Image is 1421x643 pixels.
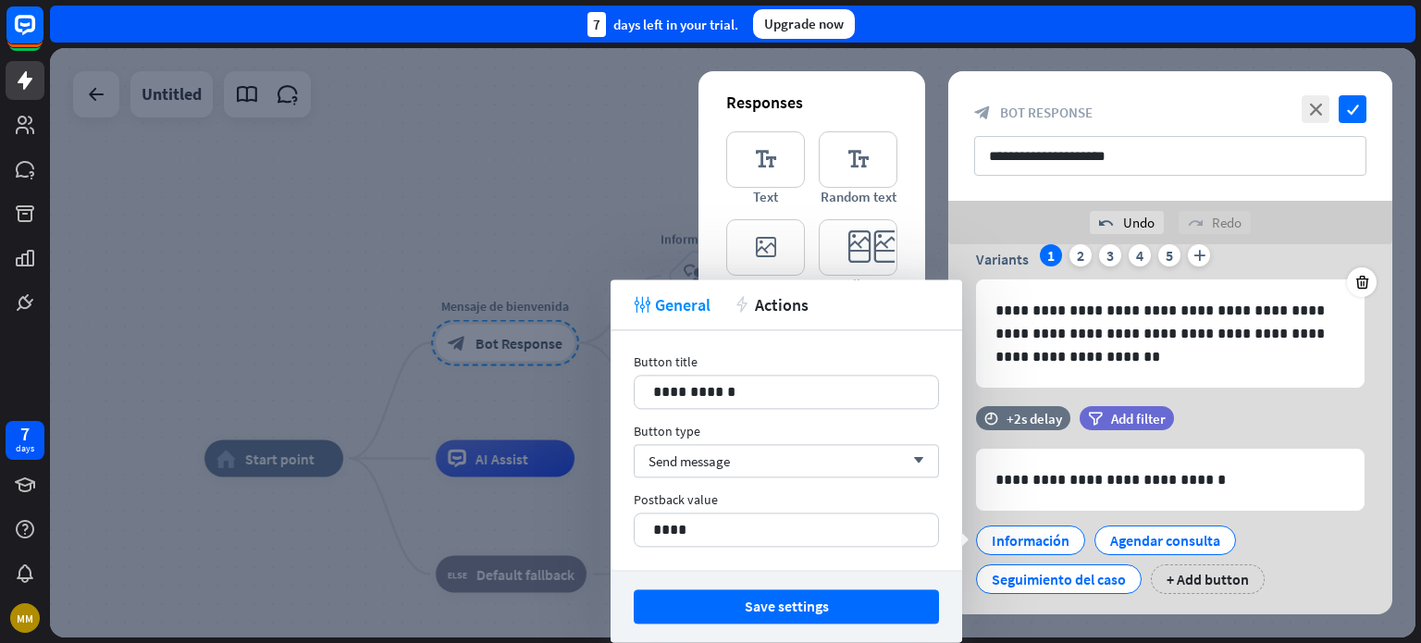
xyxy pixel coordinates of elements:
i: plus [1188,244,1210,266]
div: days [16,442,34,455]
i: arrow_down [904,455,924,466]
div: Redo [1179,211,1251,234]
div: Undo [1090,211,1164,234]
i: action [734,296,750,313]
div: 1 [1040,244,1062,266]
button: Save settings [634,589,939,624]
i: filter [1088,412,1103,426]
div: 3 [1099,244,1121,266]
div: 2 [1069,244,1092,266]
span: Add filter [1111,410,1166,427]
div: +2s delay [1007,410,1062,427]
i: tweak [634,296,650,313]
span: Send message [649,452,730,470]
span: Variants [976,250,1029,268]
div: + Add button [1151,564,1265,594]
button: Open LiveChat chat widget [15,7,70,63]
a: 7 days [6,421,44,460]
div: Postback value [634,491,939,508]
i: time [984,412,998,425]
div: 5 [1158,244,1180,266]
div: 4 [1129,244,1151,266]
div: Button title [634,353,939,370]
i: check [1339,95,1366,123]
div: MM [10,603,40,633]
i: undo [1099,216,1114,230]
div: Button type [634,423,939,439]
span: General [655,294,710,315]
div: Agendar consulta [1110,526,1220,554]
div: Seguimiento del caso [992,565,1126,593]
i: block_bot_response [974,105,991,121]
div: 7 [587,12,606,37]
i: close [1302,95,1329,123]
div: Información [992,526,1069,554]
div: 7 [20,426,30,442]
span: Actions [755,294,809,315]
i: redo [1188,216,1203,230]
div: Upgrade now [753,9,855,39]
span: Bot Response [1000,104,1093,121]
div: days left in your trial. [587,12,738,37]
